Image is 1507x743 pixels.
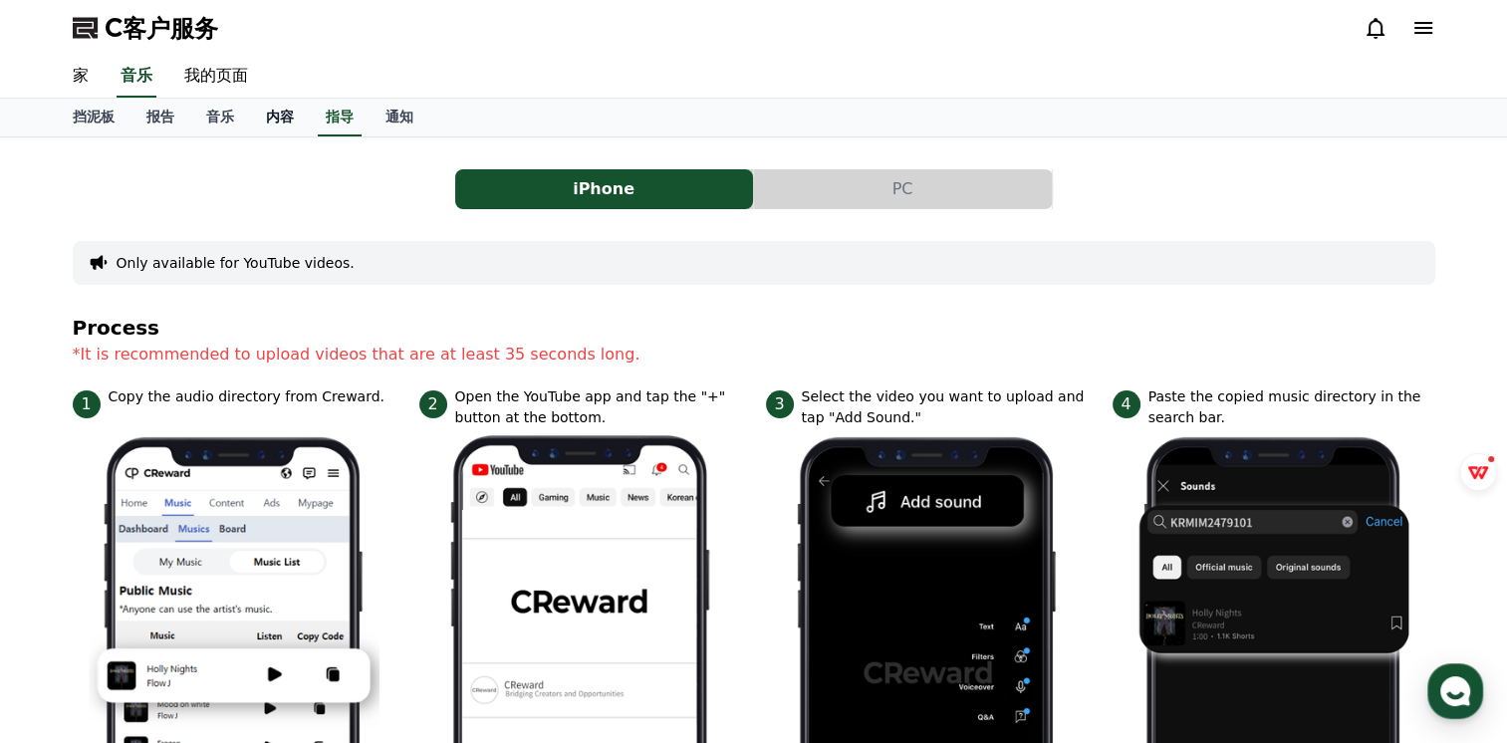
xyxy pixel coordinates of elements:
a: C客户服务 [73,12,218,44]
span: Home [51,608,86,623]
font: 挡泥板 [73,109,115,124]
span: 1 [73,390,101,418]
span: Settings [295,608,344,623]
h4: Process [73,317,1435,339]
a: PC [754,169,1053,209]
a: 内容 [250,99,310,136]
a: 挡泥板 [57,99,130,136]
font: 指导 [326,109,354,124]
a: iPhone [455,169,754,209]
a: 我的页面 [168,56,264,98]
font: Open the YouTube app and tap the "+" button at the bottom. [455,386,742,428]
font: Copy the audio directory from Creward. [109,386,384,407]
button: PC [754,169,1052,209]
span: C客户服务 [105,12,218,44]
span: 4 [1113,390,1140,418]
font: 报告 [146,109,174,124]
font: 通知 [385,109,413,124]
font: 内容 [266,109,294,124]
a: 音乐 [190,99,250,136]
button: iPhone [455,169,753,209]
font: 音乐 [206,109,234,124]
span: Messages [165,609,224,624]
a: 音乐 [117,56,156,98]
span: 3 [766,390,794,418]
a: 报告 [130,99,190,136]
a: Messages [131,578,257,627]
button: Only available for YouTube videos. [117,253,355,273]
font: Paste the copied music directory in the search bar. [1148,386,1435,428]
a: Settings [257,578,382,627]
a: 指导 [318,99,362,136]
a: 家 [57,56,105,98]
font: Select the video you want to upload and tap "Add Sound." [802,386,1089,428]
p: *It is recommended to upload videos that are at least 35 seconds long. [73,343,1435,367]
span: 2 [419,390,447,418]
a: Home [6,578,131,627]
a: 通知 [370,99,429,136]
